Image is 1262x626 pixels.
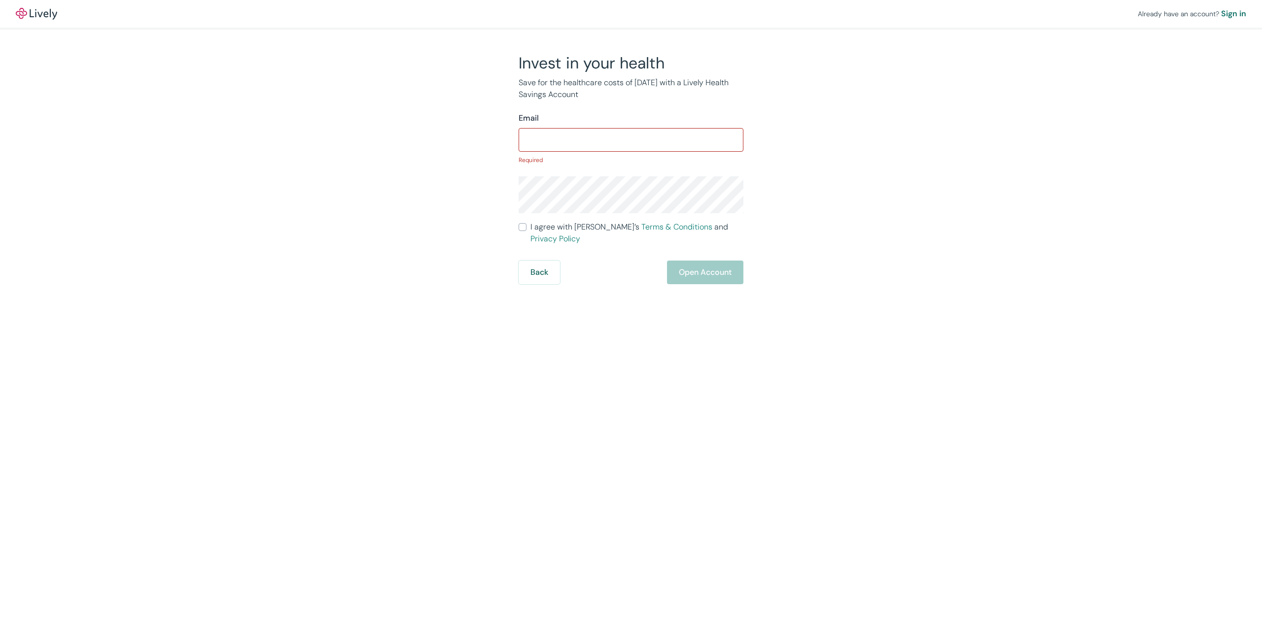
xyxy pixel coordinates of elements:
[16,8,57,20] img: Lively
[519,77,743,100] p: Save for the healthcare costs of [DATE] with a Lively Health Savings Account
[530,221,743,245] span: I agree with [PERSON_NAME]’s and
[519,53,743,73] h2: Invest in your health
[530,233,580,244] a: Privacy Policy
[1138,8,1246,20] div: Already have an account?
[519,261,560,284] button: Back
[641,222,712,232] a: Terms & Conditions
[16,8,57,20] a: LivelyLively
[519,156,743,165] p: Required
[519,112,539,124] label: Email
[1221,8,1246,20] a: Sign in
